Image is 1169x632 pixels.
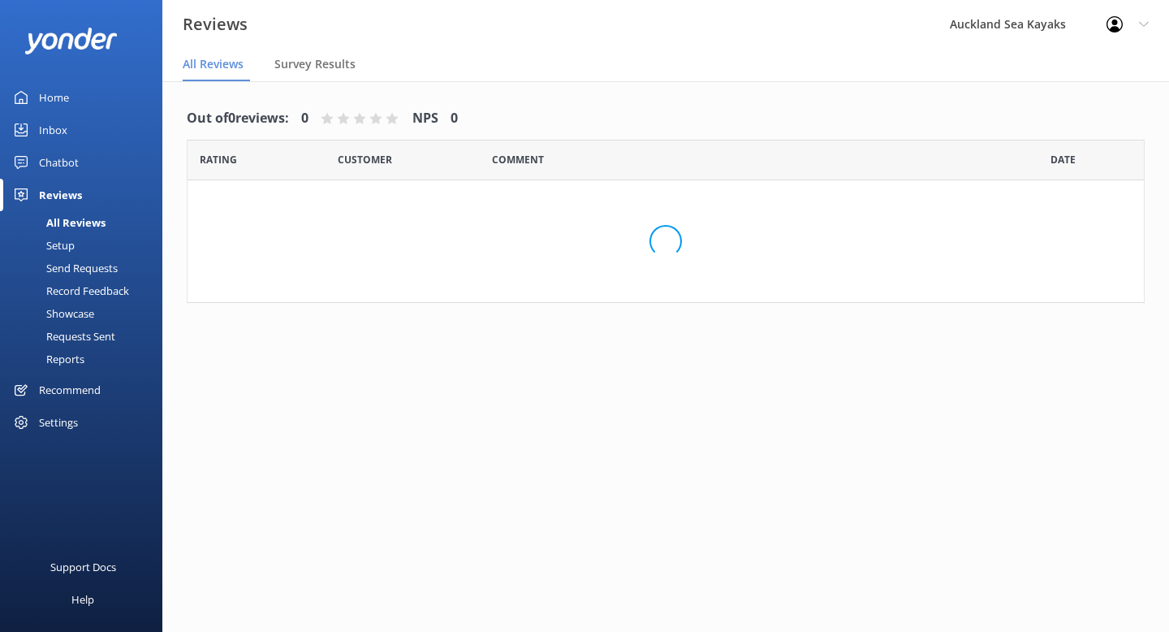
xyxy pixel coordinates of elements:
[10,325,115,348] div: Requests Sent
[24,28,118,54] img: yonder-white-logo.png
[39,179,82,211] div: Reviews
[187,108,289,129] h4: Out of 0 reviews:
[338,152,392,167] span: Date
[10,257,118,279] div: Send Requests
[301,108,308,129] h4: 0
[39,406,78,439] div: Settings
[39,146,79,179] div: Chatbot
[10,234,75,257] div: Setup
[39,114,67,146] div: Inbox
[200,152,237,167] span: Date
[39,374,101,406] div: Recommend
[10,302,94,325] div: Showcase
[10,257,162,279] a: Send Requests
[492,152,544,167] span: Question
[451,108,458,129] h4: 0
[10,348,162,370] a: Reports
[10,211,106,234] div: All Reviews
[10,234,162,257] a: Setup
[10,325,162,348] a: Requests Sent
[183,56,244,72] span: All Reviews
[412,108,438,129] h4: NPS
[10,279,129,302] div: Record Feedback
[10,279,162,302] a: Record Feedback
[183,11,248,37] h3: Reviews
[1050,152,1076,167] span: Date
[274,56,356,72] span: Survey Results
[71,583,94,616] div: Help
[39,81,69,114] div: Home
[10,302,162,325] a: Showcase
[50,551,116,583] div: Support Docs
[10,211,162,234] a: All Reviews
[10,348,84,370] div: Reports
